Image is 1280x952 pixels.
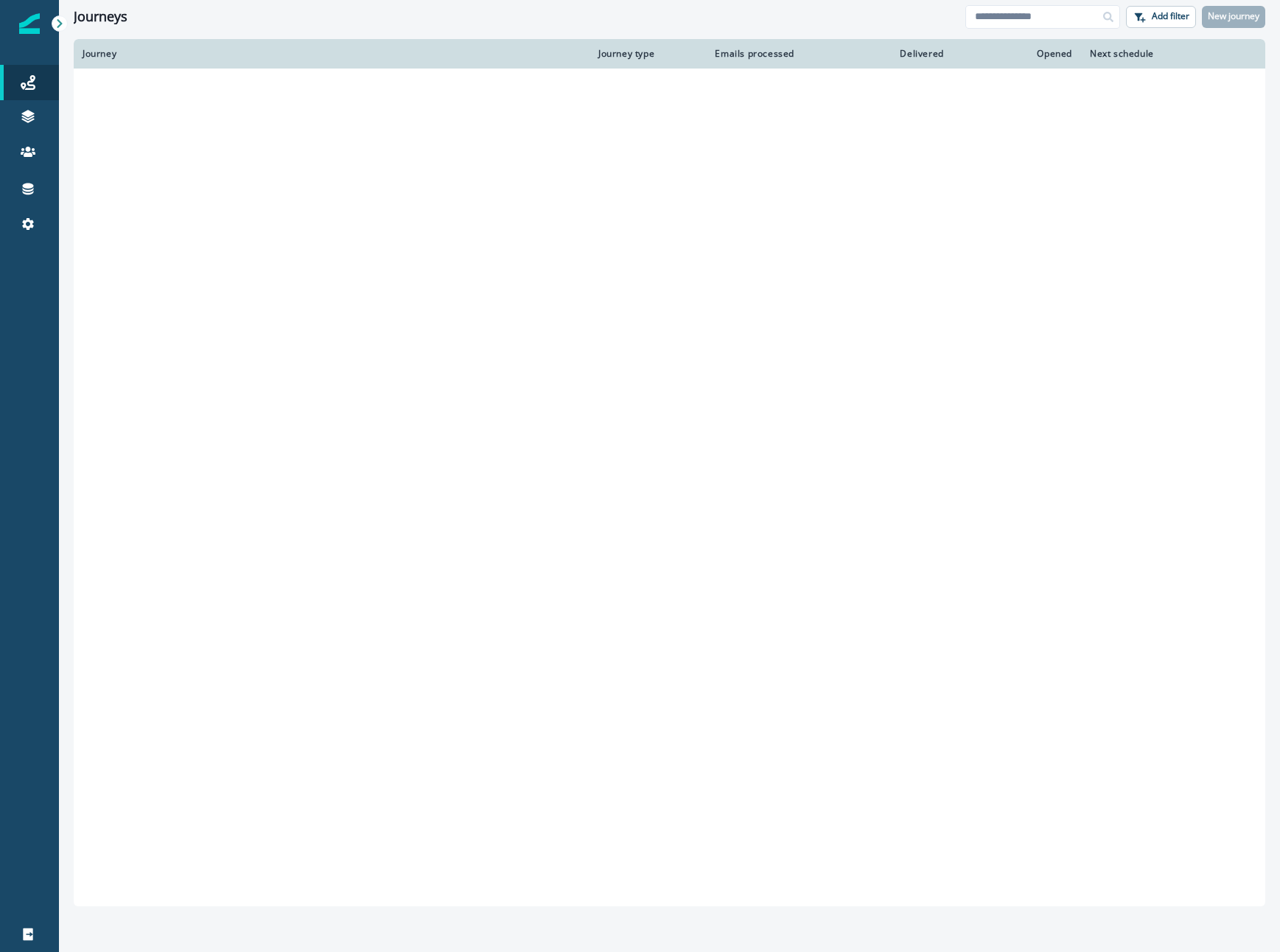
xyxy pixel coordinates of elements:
div: Delivered [812,48,944,60]
h1: Journeys [74,9,127,25]
p: Add filter [1152,11,1189,21]
div: Journey type [598,48,691,60]
button: Add filter [1126,6,1196,28]
div: Opened [962,48,1072,60]
div: Journey [83,48,581,60]
div: Next schedule [1090,48,1220,60]
button: New journey [1202,6,1265,28]
div: Emails processed [709,48,794,60]
img: Inflection [19,13,40,34]
p: New journey [1208,11,1259,21]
